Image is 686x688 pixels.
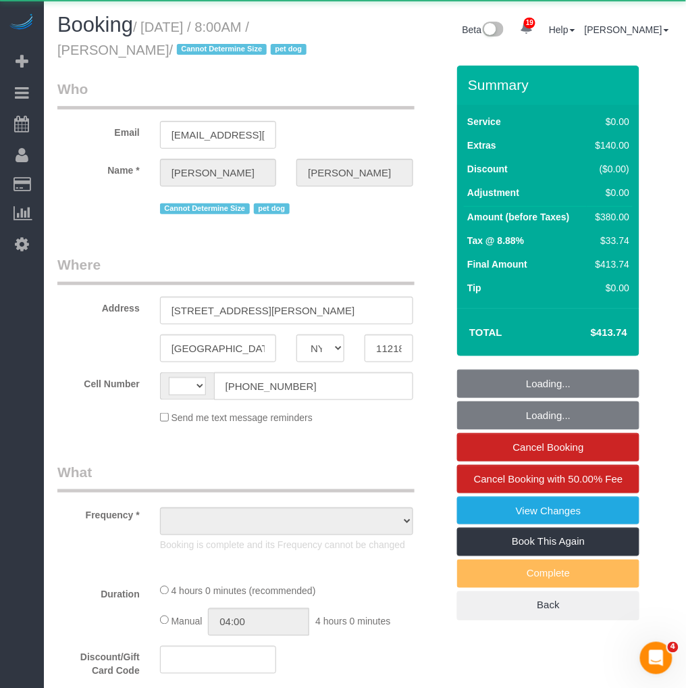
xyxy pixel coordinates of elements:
[271,44,307,55] span: pet dog
[481,22,504,39] img: New interface
[160,121,276,149] input: Email
[214,372,413,400] input: Cell Number
[47,583,150,601] label: Duration
[590,186,629,199] div: $0.00
[585,24,669,35] a: [PERSON_NAME]
[524,18,535,28] span: 19
[47,159,150,177] label: Name *
[513,14,539,43] a: 19
[469,326,502,338] strong: Total
[296,159,413,187] input: Last Name
[640,642,672,674] iframe: Intercom live chat
[457,528,639,556] a: Book This Again
[47,121,150,139] label: Email
[590,281,629,295] div: $0.00
[47,504,150,522] label: Frequency *
[47,372,150,391] label: Cell Number
[549,24,575,35] a: Help
[160,159,276,187] input: First Name
[467,186,519,199] label: Adjustment
[463,24,504,35] a: Beta
[467,162,508,176] label: Discount
[467,210,569,224] label: Amount (before Taxes)
[467,139,496,152] label: Extras
[590,115,629,128] div: $0.00
[457,497,639,525] a: View Changes
[169,43,311,57] span: /
[57,13,133,36] span: Booking
[550,327,627,339] h4: $413.74
[171,413,313,424] span: Send me text message reminders
[160,335,276,362] input: City
[171,616,203,626] span: Manual
[590,162,629,176] div: ($0.00)
[590,257,629,271] div: $413.74
[8,14,35,32] img: Automaid Logo
[57,255,415,285] legend: Where
[468,77,633,93] h3: Summary
[467,115,501,128] label: Service
[160,539,413,552] p: Booking is complete and its Frequency cannot be changed
[57,20,311,57] small: / [DATE] / 8:00AM / [PERSON_NAME]
[467,281,481,295] label: Tip
[467,257,527,271] label: Final Amount
[467,234,524,247] label: Tax @ 8.88%
[590,139,629,152] div: $140.00
[457,591,639,620] a: Back
[365,335,413,362] input: Zip Code
[177,44,267,55] span: Cannot Determine Size
[457,465,639,493] a: Cancel Booking with 50.00% Fee
[47,297,150,315] label: Address
[590,210,629,224] div: $380.00
[57,462,415,493] legend: What
[171,586,316,597] span: 4 hours 0 minutes (recommended)
[254,203,290,214] span: pet dog
[160,203,250,214] span: Cannot Determine Size
[47,646,150,678] label: Discount/Gift Card Code
[474,473,623,485] span: Cancel Booking with 50.00% Fee
[315,616,390,626] span: 4 hours 0 minutes
[457,433,639,462] a: Cancel Booking
[57,79,415,109] legend: Who
[668,642,679,653] span: 4
[590,234,629,247] div: $33.74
